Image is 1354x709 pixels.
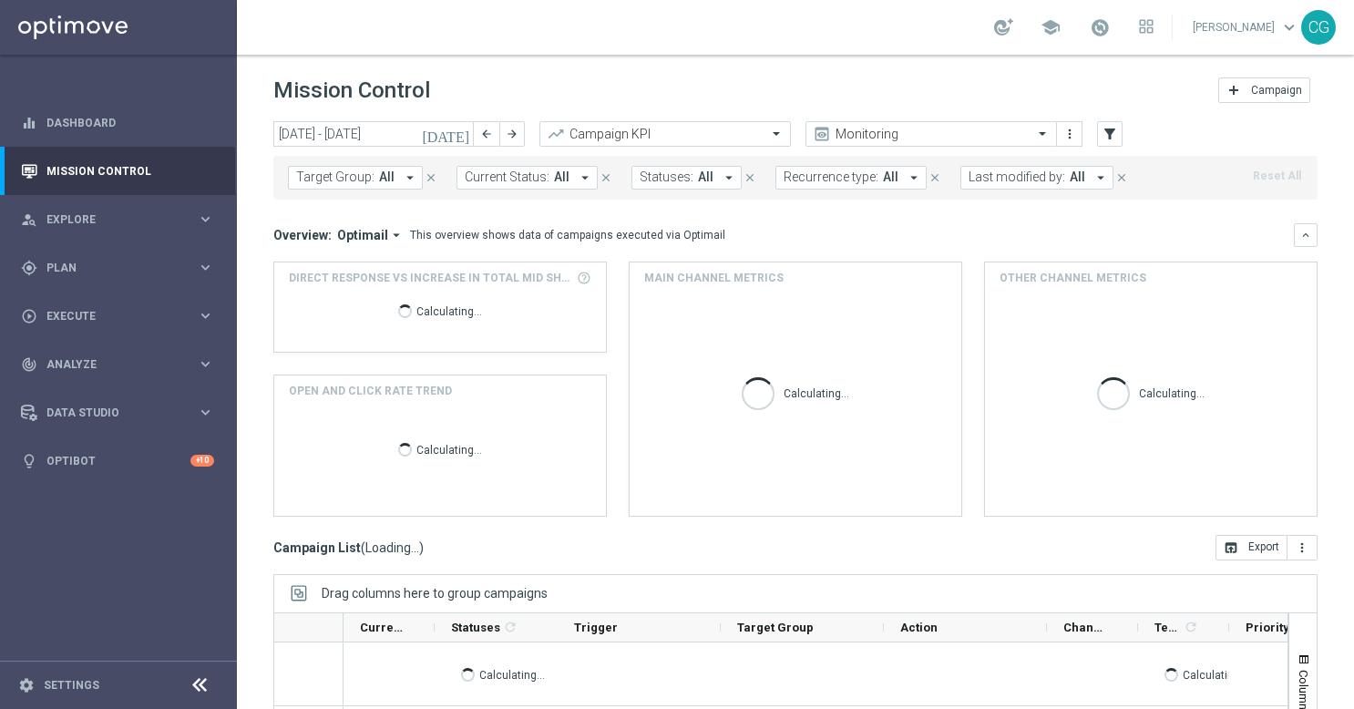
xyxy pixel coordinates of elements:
[21,115,37,131] i: equalizer
[425,171,437,184] i: close
[547,125,565,143] i: trending_up
[721,170,737,186] i: arrow_drop_down
[1113,168,1130,188] button: close
[21,98,214,147] div: Dashboard
[499,121,525,147] button: arrow_forward
[21,211,37,228] i: person_search
[900,621,938,634] span: Action
[21,260,37,276] i: gps_fixed
[46,262,197,273] span: Plan
[1181,617,1198,637] span: Calculate column
[960,166,1113,190] button: Last modified by: All arrow_drop_down
[1226,83,1241,98] i: add
[20,164,215,179] button: Mission Control
[273,77,430,104] h1: Mission Control
[539,121,791,147] ng-select: Campaign KPI
[197,404,214,421] i: keyboard_arrow_right
[1097,121,1123,147] button: filter_alt
[21,147,214,195] div: Mission Control
[273,121,474,147] input: Select date range
[813,125,831,143] i: preview
[21,356,37,373] i: track_changes
[422,126,471,142] i: [DATE]
[1218,77,1310,103] button: add Campaign
[21,437,214,485] div: Optibot
[479,665,545,683] p: Calculating...
[737,621,814,634] span: Target Group
[474,121,499,147] button: arrow_back
[1183,665,1248,683] p: Calculating...
[289,270,571,286] span: Direct Response VS Increase In Total Mid Shipment Dotcom Transaction Amount
[1102,126,1118,142] i: filter_alt
[1000,270,1146,286] h4: Other channel metrics
[805,121,1057,147] ng-select: Monitoring
[273,227,332,243] h3: Overview:
[1287,535,1318,560] button: more_vert
[20,309,215,324] button: play_circle_outline Execute keyboard_arrow_right
[21,211,197,228] div: Explore
[574,621,618,634] span: Trigger
[20,406,215,420] button: Data Studio keyboard_arrow_right
[20,212,215,227] div: person_search Explore keyboard_arrow_right
[1070,170,1085,185] span: All
[18,677,35,694] i: settings
[631,166,742,190] button: Statuses: All arrow_drop_down
[20,116,215,130] button: equalizer Dashboard
[506,128,518,140] i: arrow_forward
[1279,17,1299,37] span: keyboard_arrow_down
[21,308,37,324] i: play_circle_outline
[296,170,374,185] span: Target Group:
[337,227,388,243] span: Optimail
[1294,223,1318,247] button: keyboard_arrow_down
[322,586,548,601] div: Row Groups
[46,98,214,147] a: Dashboard
[419,539,424,556] span: )
[1246,621,1289,634] span: Priority
[598,168,614,188] button: close
[906,170,922,186] i: arrow_drop_down
[1299,229,1312,241] i: keyboard_arrow_down
[273,539,424,556] h3: Campaign List
[1041,17,1061,37] span: school
[44,680,99,691] a: Settings
[197,259,214,276] i: keyboard_arrow_right
[1154,621,1181,634] span: Templates
[784,384,849,401] p: Calculating...
[640,170,693,185] span: Statuses:
[1191,14,1301,41] a: [PERSON_NAME]keyboard_arrow_down
[969,170,1065,185] span: Last modified by:
[600,171,612,184] i: close
[322,586,548,601] span: Drag columns here to group campaigns
[465,170,549,185] span: Current Status:
[1115,171,1128,184] i: close
[20,261,215,275] button: gps_fixed Plan keyboard_arrow_right
[21,453,37,469] i: lightbulb
[927,168,943,188] button: close
[419,121,474,149] button: [DATE]
[503,620,518,634] i: refresh
[1092,170,1109,186] i: arrow_drop_down
[1301,10,1336,45] div: CG
[1251,84,1302,97] span: Campaign
[554,170,569,185] span: All
[365,539,419,556] span: Loading...
[1061,123,1079,145] button: more_vert
[883,170,898,185] span: All
[21,308,197,324] div: Execute
[1216,535,1287,560] button: open_in_browser Export
[46,214,197,225] span: Explore
[456,166,598,190] button: Current Status: All arrow_drop_down
[410,227,725,243] div: This overview shows data of campaigns executed via Optimail
[500,617,518,637] span: Calculate column
[1216,539,1318,554] multiple-options-button: Export to CSV
[388,227,405,243] i: arrow_drop_down
[1062,127,1077,141] i: more_vert
[577,170,593,186] i: arrow_drop_down
[20,454,215,468] button: lightbulb Optibot +10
